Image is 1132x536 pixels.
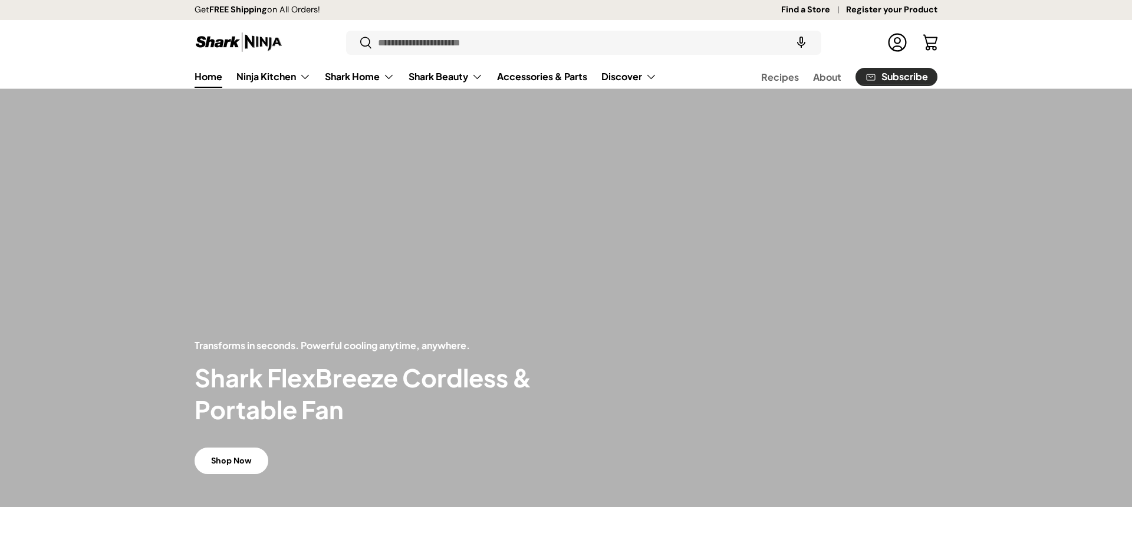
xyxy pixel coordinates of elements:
h2: Shark FlexBreeze Cordless & Portable Fan [195,362,566,426]
nav: Primary [195,65,657,88]
summary: Ninja Kitchen [229,65,318,88]
p: Get on All Orders! [195,4,320,17]
a: Shark Beauty [409,65,483,88]
a: Shop Now [195,448,268,474]
a: Subscribe [855,68,937,86]
a: About [813,65,841,88]
summary: Shark Home [318,65,402,88]
a: Find a Store [781,4,846,17]
p: Transforms in seconds. Powerful cooling anytime, anywhere. [195,338,566,353]
summary: Discover [594,65,664,88]
a: Ninja Kitchen [236,65,311,88]
nav: Secondary [733,65,937,88]
a: Register your Product [846,4,937,17]
strong: FREE Shipping [209,4,267,15]
img: Shark Ninja Philippines [195,31,283,54]
speech-search-button: Search by voice [782,29,820,55]
a: Accessories & Parts [497,65,587,88]
span: Subscribe [881,72,928,81]
a: Discover [601,65,657,88]
summary: Shark Beauty [402,65,490,88]
a: Recipes [761,65,799,88]
a: Home [195,65,222,88]
a: Shark Home [325,65,394,88]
